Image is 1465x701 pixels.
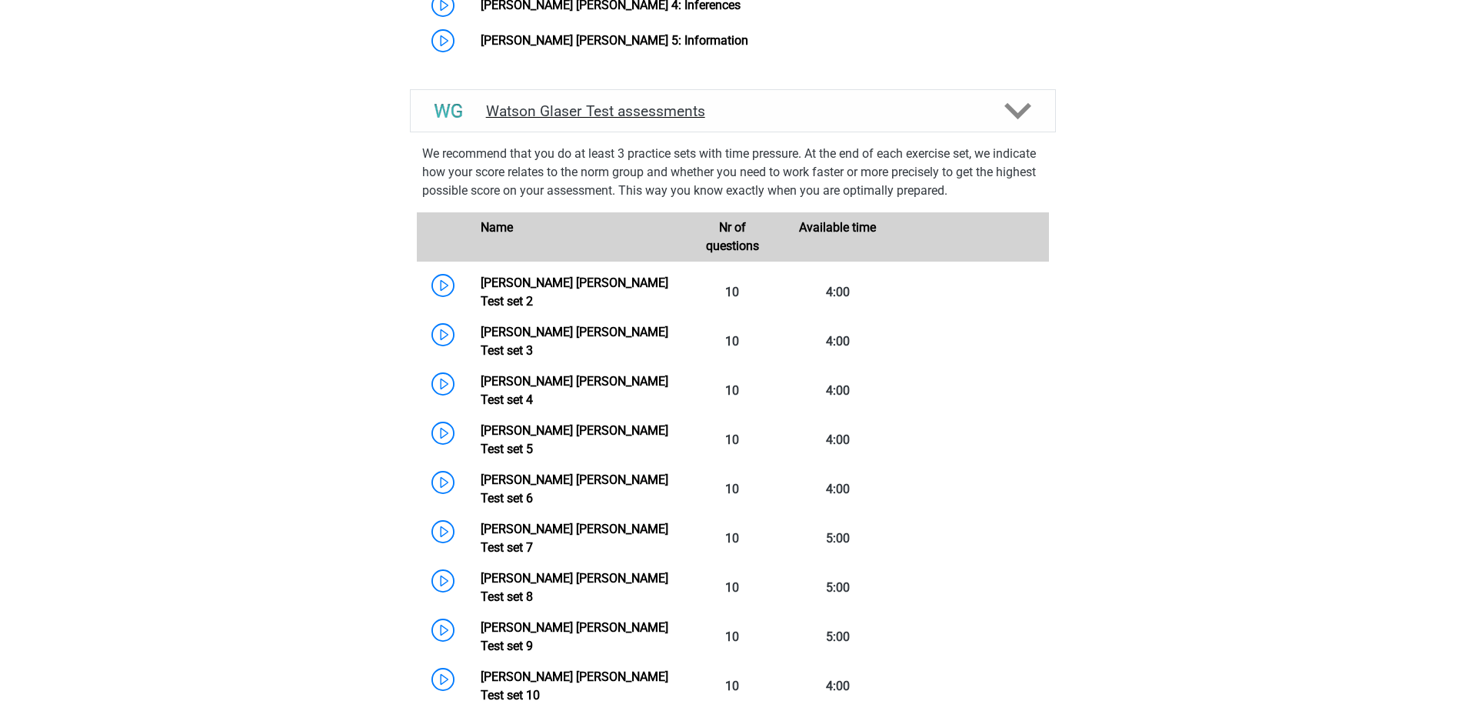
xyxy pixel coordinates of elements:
[680,219,785,255] div: Nr of questions
[404,89,1062,132] a: assessments Watson Glaser Test assessments
[486,102,980,120] h4: Watson Glaser Test assessments
[785,219,891,255] div: Available time
[481,423,668,456] a: [PERSON_NAME] [PERSON_NAME] Test set 5
[481,472,668,506] a: [PERSON_NAME] [PERSON_NAME] Test set 6
[481,620,668,653] a: [PERSON_NAME] [PERSON_NAME] Test set 9
[481,33,748,48] a: [PERSON_NAME] [PERSON_NAME] 5: Information
[481,571,668,604] a: [PERSON_NAME] [PERSON_NAME] Test set 8
[481,275,668,309] a: [PERSON_NAME] [PERSON_NAME] Test set 2
[429,92,468,131] img: watson glaser test assessments
[422,145,1044,200] p: We recommend that you do at least 3 practice sets with time pressure. At the end of each exercise...
[481,522,668,555] a: [PERSON_NAME] [PERSON_NAME] Test set 7
[469,219,680,255] div: Name
[481,374,668,407] a: [PERSON_NAME] [PERSON_NAME] Test set 4
[481,325,668,358] a: [PERSON_NAME] [PERSON_NAME] Test set 3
